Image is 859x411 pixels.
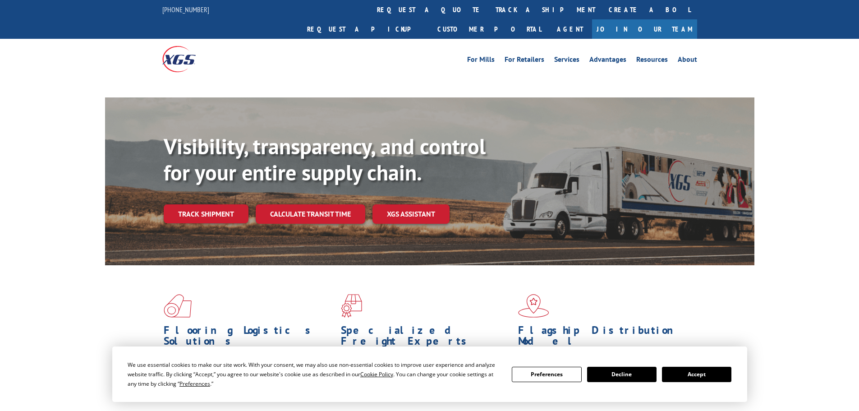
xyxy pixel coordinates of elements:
[162,5,209,14] a: [PHONE_NUMBER]
[164,132,486,186] b: Visibility, transparency, and control for your entire supply chain.
[164,204,248,223] a: Track shipment
[512,367,581,382] button: Preferences
[548,19,592,39] a: Agent
[467,56,495,66] a: For Mills
[128,360,501,388] div: We use essential cookies to make our site work. With your consent, we may also use non-essential ...
[505,56,544,66] a: For Retailers
[592,19,697,39] a: Join Our Team
[678,56,697,66] a: About
[636,56,668,66] a: Resources
[164,294,192,318] img: xgs-icon-total-supply-chain-intelligence-red
[179,380,210,388] span: Preferences
[112,346,747,402] div: Cookie Consent Prompt
[431,19,548,39] a: Customer Portal
[341,325,511,351] h1: Specialized Freight Experts
[589,56,626,66] a: Advantages
[518,325,689,351] h1: Flagship Distribution Model
[518,294,549,318] img: xgs-icon-flagship-distribution-model-red
[341,294,362,318] img: xgs-icon-focused-on-flooring-red
[360,370,393,378] span: Cookie Policy
[554,56,579,66] a: Services
[662,367,731,382] button: Accept
[300,19,431,39] a: Request a pickup
[372,204,450,224] a: XGS ASSISTANT
[587,367,657,382] button: Decline
[256,204,365,224] a: Calculate transit time
[164,325,334,351] h1: Flooring Logistics Solutions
